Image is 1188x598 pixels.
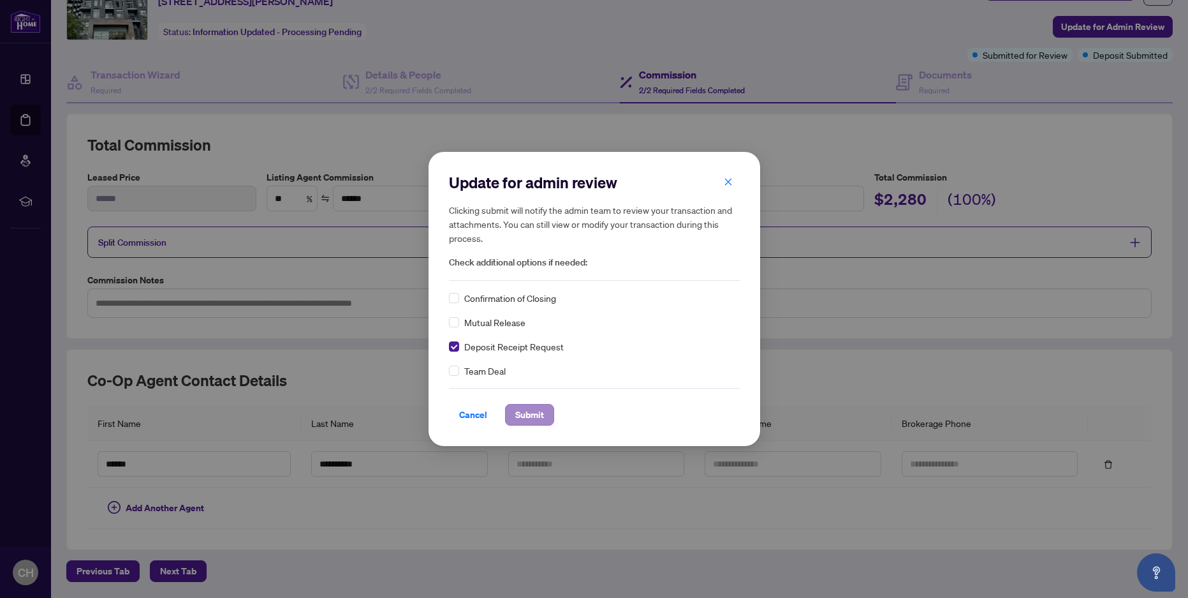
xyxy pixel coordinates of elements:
h2: Update for admin review [449,172,740,193]
span: Check additional options if needed: [449,255,740,270]
button: Open asap [1137,553,1175,592]
button: Cancel [449,404,497,426]
span: Team Deal [464,364,506,378]
span: Mutual Release [464,315,525,329]
h5: Clicking submit will notify the admin team to review your transaction and attachments. You can st... [449,203,740,245]
span: Deposit Receipt Request [464,340,564,354]
span: close [724,177,733,186]
button: Submit [505,404,554,426]
span: Submit [515,405,544,425]
span: Confirmation of Closing [464,291,556,305]
span: Cancel [459,405,487,425]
